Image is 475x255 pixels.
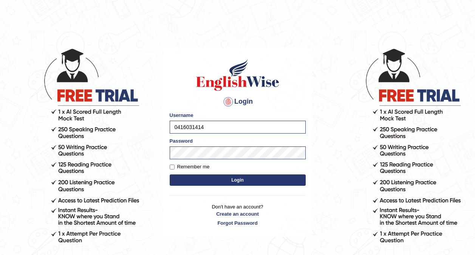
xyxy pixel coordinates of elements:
h4: Login [170,96,306,108]
label: Username [170,112,193,119]
p: Don't have an account? [170,203,306,227]
input: Remember me [170,165,175,169]
a: Create an account [170,210,306,218]
img: Logo of English Wise sign in for intelligent practice with AI [195,58,281,92]
button: Login [170,174,306,186]
label: Password [170,137,193,145]
label: Remember me [170,163,210,171]
a: Forgot Password [170,219,306,227]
